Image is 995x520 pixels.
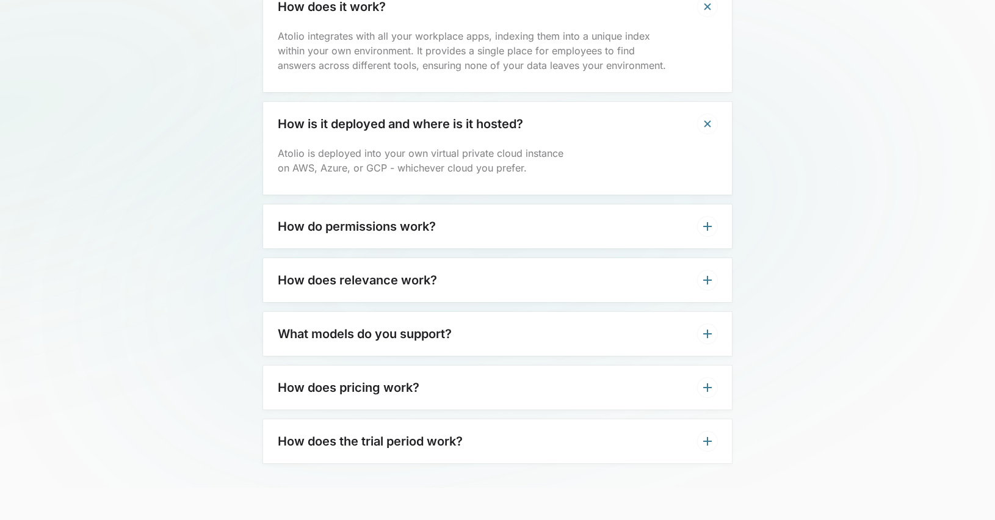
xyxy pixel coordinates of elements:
h3: How does pricing work? [278,380,419,395]
p: Atolio integrates with all your workplace apps, indexing them into a unique index within your own... [278,29,717,73]
h3: How do permissions work? [278,219,436,234]
h3: How is it deployed and where is it hosted? [278,117,523,131]
p: Atolio is deployed into your own virtual private cloud instance on AWS, Azure, or GCP - whichever... [278,146,717,175]
h3: How does the trial period work? [278,434,463,449]
h3: How does relevance work? [278,273,437,287]
iframe: Chat Widget [934,461,995,520]
h3: What models do you support? [278,327,452,341]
